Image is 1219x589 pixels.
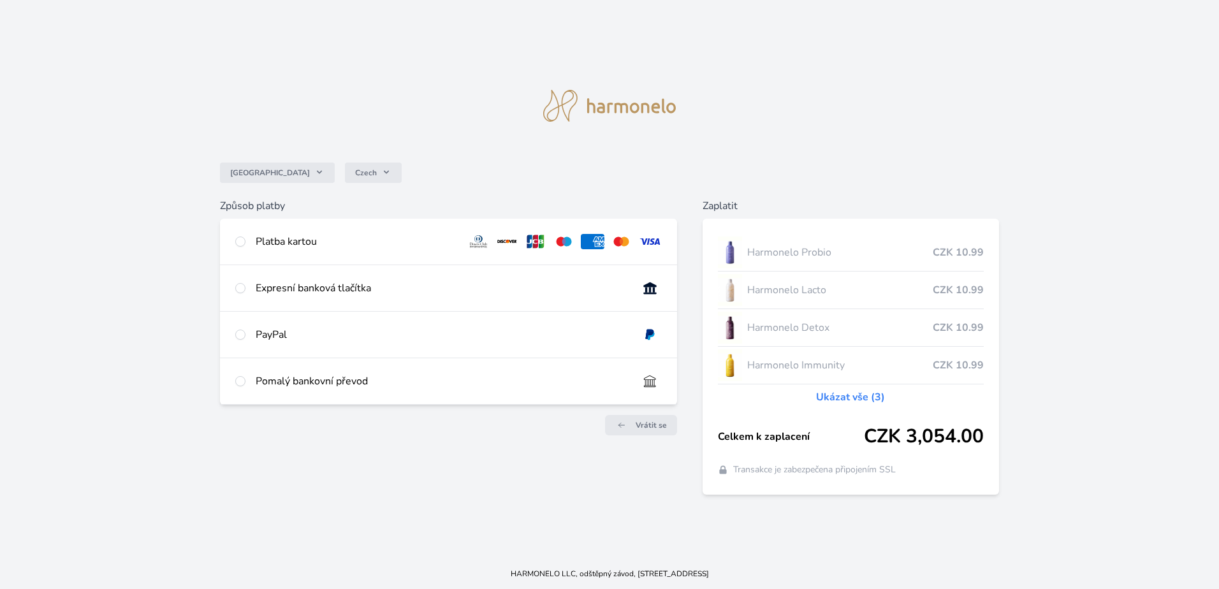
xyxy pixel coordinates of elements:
[467,234,490,249] img: diners.svg
[636,420,667,430] span: Vrátit se
[638,234,662,249] img: visa.svg
[552,234,576,249] img: maestro.svg
[638,327,662,342] img: paypal.svg
[605,415,677,435] a: Vrátit se
[933,282,984,298] span: CZK 10.99
[256,280,628,296] div: Expresní banková tlačítka
[718,312,742,344] img: DETOX_se_stinem_x-lo.jpg
[718,349,742,381] img: IMMUNITY_se_stinem_x-lo.jpg
[747,245,933,260] span: Harmonelo Probio
[747,282,933,298] span: Harmonelo Lacto
[638,374,662,389] img: bankTransfer_IBAN.svg
[256,374,628,389] div: Pomalý bankovní převod
[816,389,885,405] a: Ukázat vše (3)
[747,358,933,373] span: Harmonelo Immunity
[524,234,548,249] img: jcb.svg
[747,320,933,335] span: Harmonelo Detox
[718,236,742,268] img: CLEAN_PROBIO_se_stinem_x-lo.jpg
[733,463,896,476] span: Transakce je zabezpečena připojením SSL
[609,234,633,249] img: mc.svg
[345,163,402,183] button: Czech
[718,429,864,444] span: Celkem k zaplacení
[256,234,456,249] div: Platba kartou
[581,234,604,249] img: amex.svg
[256,327,628,342] div: PayPal
[220,198,677,214] h6: Způsob platby
[638,280,662,296] img: onlineBanking_CZ.svg
[933,320,984,335] span: CZK 10.99
[703,198,999,214] h6: Zaplatit
[220,163,335,183] button: [GEOGRAPHIC_DATA]
[933,245,984,260] span: CZK 10.99
[495,234,519,249] img: discover.svg
[355,168,377,178] span: Czech
[864,425,984,448] span: CZK 3,054.00
[933,358,984,373] span: CZK 10.99
[230,168,310,178] span: [GEOGRAPHIC_DATA]
[718,274,742,306] img: CLEAN_LACTO_se_stinem_x-hi-lo.jpg
[543,90,676,122] img: logo.svg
